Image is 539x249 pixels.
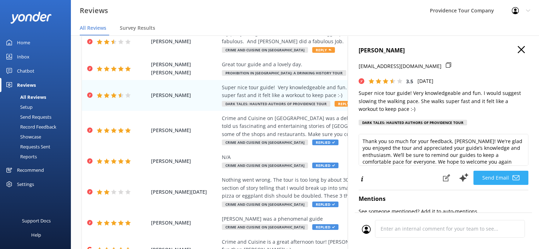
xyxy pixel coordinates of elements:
div: Setup [4,102,33,112]
h4: Mentions [359,194,528,204]
div: My party thought there should have been bigger portions of food at all of the restaurants. The Ro... [222,30,480,46]
div: Home [17,35,30,50]
span: Crime and Cuisine on [GEOGRAPHIC_DATA] [222,163,308,168]
div: Recommend [17,163,44,177]
span: [PERSON_NAME] [151,91,218,99]
span: Replied [312,202,338,207]
div: Dark Tales: Haunted Authors of Providence Tour [359,120,467,125]
div: Requests Sent [4,142,50,152]
p: See someone mentioned? Add it to auto-mentions [359,208,528,215]
div: N/A [222,153,480,161]
span: [PERSON_NAME] [PERSON_NAME] [151,61,218,77]
button: Close [518,46,525,54]
div: Showcase [4,132,41,142]
p: [EMAIL_ADDRESS][DOMAIN_NAME] [359,62,442,70]
div: Help [31,228,41,242]
span: [PERSON_NAME][DATE] [151,188,218,196]
span: Survey Results [120,24,155,32]
button: Send Email [473,171,528,185]
img: yonder-white-logo.png [11,12,51,23]
span: All Reviews [80,24,106,32]
span: Crime and Cuisine on [GEOGRAPHIC_DATA] [222,140,308,145]
div: Reviews [17,78,36,92]
span: [PERSON_NAME] [151,126,218,134]
div: Chatbot [17,64,34,78]
p: Super nice tour guide! Very knowledgeable and fun. I would suggest slowing the walking pace. She ... [359,89,528,113]
textarea: Thank you so much for your feedback, [PERSON_NAME]! We're glad you enjoyed the tour and appreciat... [359,134,528,166]
div: Great tour guide and a lovely day. [222,61,480,68]
a: All Reviews [4,92,71,102]
span: Reply [312,47,335,53]
a: Record Feedback [4,122,71,132]
div: Record Feedback [4,122,56,132]
div: Crime and Cuisine on [GEOGRAPHIC_DATA] was a delicious and entertaining afternoon. [PERSON_NAME] ... [222,114,480,138]
h4: [PERSON_NAME] [359,46,528,55]
a: Reports [4,152,71,162]
span: Reply [335,101,357,107]
p: [DATE] [417,77,433,85]
span: Replied [312,224,338,230]
span: Replied [312,163,338,168]
div: Support Docs [22,214,51,228]
div: Nothing went wrong. The tour is too long by about 30-45 minutes. After the first two places there... [222,176,480,200]
span: [PERSON_NAME] [151,219,218,227]
span: [PERSON_NAME] [151,38,218,45]
div: Reports [4,152,37,162]
a: Setup [4,102,71,112]
span: Replied [312,140,338,145]
a: Send Requests [4,112,71,122]
a: Showcase [4,132,71,142]
h3: Reviews [80,5,108,16]
span: Prohibition in [GEOGRAPHIC_DATA]: A Drinking History Tour [222,70,346,76]
span: Dark Tales: Haunted Authors of Providence Tour [222,101,330,107]
span: [PERSON_NAME] [151,157,218,165]
div: Inbox [17,50,29,64]
span: Crime and Cuisine on [GEOGRAPHIC_DATA] [222,224,308,230]
span: 3.5 [406,78,413,85]
div: All Reviews [4,92,46,102]
span: Crime and Cuisine on [GEOGRAPHIC_DATA] [222,47,308,53]
div: Settings [17,177,34,191]
a: Requests Sent [4,142,71,152]
div: Super nice tour guide! Very knowledgeable and fun. I would suggest slowing the walking pace. She ... [222,84,480,100]
div: [PERSON_NAME] was a phenomenal guide [222,215,480,223]
div: Send Requests [4,112,51,122]
span: Crime and Cuisine on [GEOGRAPHIC_DATA] [222,202,308,207]
img: user_profile.svg [362,225,371,234]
